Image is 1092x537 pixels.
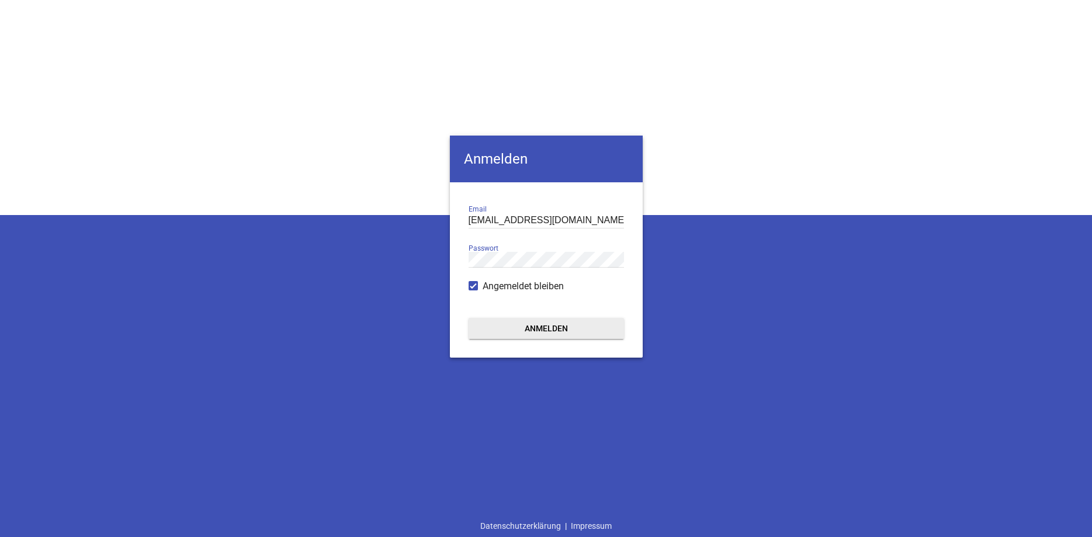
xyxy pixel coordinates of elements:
a: Impressum [567,515,616,537]
h4: Anmelden [450,136,643,182]
div: | [476,515,616,537]
button: Anmelden [469,318,624,339]
span: Angemeldet bleiben [483,279,564,293]
a: Datenschutzerklärung [476,515,565,537]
